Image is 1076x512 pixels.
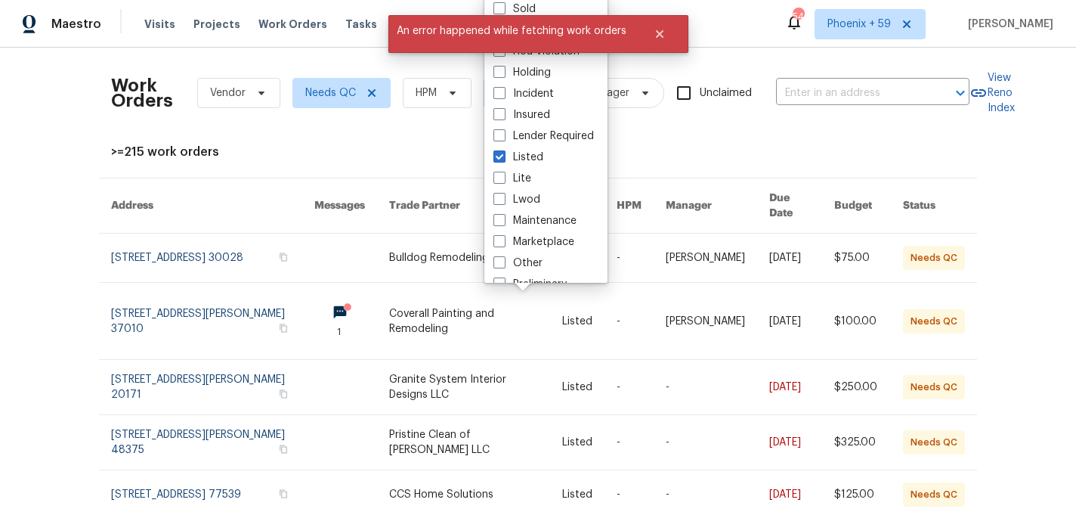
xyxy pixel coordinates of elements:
[210,85,246,101] span: Vendor
[277,387,290,401] button: Copy Address
[700,85,752,101] span: Unclaimed
[586,85,629,101] span: Manager
[654,178,757,234] th: Manager
[493,65,551,80] label: Holding
[793,9,803,24] div: 541
[654,234,757,283] td: [PERSON_NAME]
[550,283,604,360] td: Listed
[416,85,437,101] span: HPM
[635,19,685,49] button: Close
[377,283,550,360] td: Coverall Painting and Remodeling
[493,277,567,292] label: Preliminary
[345,19,377,29] span: Tasks
[377,178,550,234] th: Trade Partner
[550,360,604,415] td: Listed
[950,82,971,104] button: Open
[493,129,594,144] label: Lender Required
[493,86,554,101] label: Incident
[493,171,531,186] label: Lite
[493,192,540,207] label: Lwod
[388,15,635,47] span: An error happened while fetching work orders
[604,360,654,415] td: -
[654,360,757,415] td: -
[654,415,757,470] td: -
[377,415,550,470] td: Pristine Clean of [PERSON_NAME] LLC
[99,178,302,234] th: Address
[493,150,543,165] label: Listed
[277,442,290,456] button: Copy Address
[302,178,377,234] th: Messages
[493,213,577,228] label: Maintenance
[604,415,654,470] td: -
[827,17,891,32] span: Phoenix + 59
[493,256,543,271] label: Other
[111,144,965,160] div: >=215 work orders
[822,178,891,234] th: Budget
[493,2,536,17] label: Sold
[111,78,173,108] h2: Work Orders
[377,234,550,283] td: Bulldog Remodeling
[550,415,604,470] td: Listed
[305,85,356,101] span: Needs QC
[891,178,977,234] th: Status
[277,250,290,264] button: Copy Address
[654,283,757,360] td: [PERSON_NAME]
[757,178,822,234] th: Due Date
[377,360,550,415] td: Granite System Interior Designs LLC
[604,178,654,234] th: HPM
[493,107,550,123] label: Insured
[969,70,1015,116] a: View Reno Index
[258,17,327,32] span: Work Orders
[193,17,240,32] span: Projects
[776,82,927,105] input: Enter in an address
[51,17,101,32] span: Maestro
[277,321,290,335] button: Copy Address
[493,234,574,250] label: Marketplace
[962,17,1053,32] span: [PERSON_NAME]
[277,487,290,501] button: Copy Address
[604,234,654,283] td: -
[604,283,654,360] td: -
[144,17,175,32] span: Visits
